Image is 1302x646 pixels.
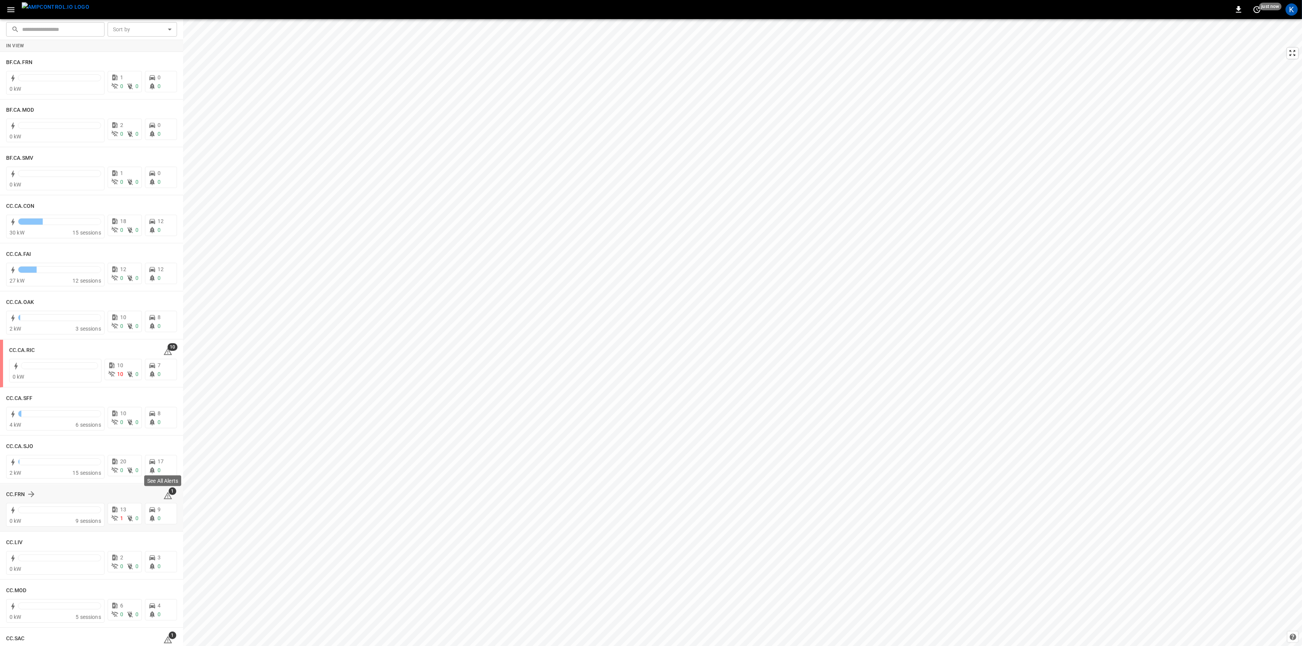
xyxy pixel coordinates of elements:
[120,275,123,281] span: 0
[158,410,161,416] span: 8
[120,218,126,224] span: 18
[135,323,138,329] span: 0
[158,170,161,176] span: 0
[158,218,164,224] span: 12
[135,419,138,425] span: 0
[158,554,161,561] span: 3
[120,611,123,617] span: 0
[6,43,24,48] strong: In View
[135,563,138,569] span: 0
[158,362,161,368] span: 7
[10,422,21,428] span: 4 kW
[135,179,138,185] span: 0
[10,86,21,92] span: 0 kW
[6,635,25,643] h6: CC.SAC
[158,506,161,513] span: 9
[120,323,123,329] span: 0
[135,83,138,89] span: 0
[120,563,123,569] span: 0
[158,179,161,185] span: 0
[120,554,123,561] span: 2
[72,278,101,284] span: 12 sessions
[158,467,161,473] span: 0
[6,250,31,259] h6: CC.CA.FAI
[6,394,32,403] h6: CC.CA.SFF
[10,278,24,284] span: 27 kW
[6,154,33,162] h6: BF.CA.SMV
[158,266,164,272] span: 12
[158,74,161,80] span: 0
[158,227,161,233] span: 0
[147,477,178,485] p: See All Alerts
[158,603,161,609] span: 4
[76,518,101,524] span: 9 sessions
[120,458,126,464] span: 20
[76,614,101,620] span: 5 sessions
[6,298,34,307] h6: CC.CA.OAK
[6,587,27,595] h6: CC.MOD
[120,170,123,176] span: 1
[22,2,89,12] img: ampcontrol.io logo
[158,458,164,464] span: 17
[135,275,138,281] span: 0
[135,227,138,233] span: 0
[120,122,123,128] span: 2
[6,202,34,211] h6: CC.CA.CON
[6,442,33,451] h6: CC.CA.SJO
[120,83,123,89] span: 0
[158,323,161,329] span: 0
[167,343,177,351] span: 10
[169,632,176,639] span: 1
[10,326,21,332] span: 2 kW
[10,518,21,524] span: 0 kW
[135,515,138,521] span: 0
[120,419,123,425] span: 0
[72,230,101,236] span: 15 sessions
[158,419,161,425] span: 0
[120,410,126,416] span: 10
[10,614,21,620] span: 0 kW
[1251,3,1263,16] button: set refresh interval
[120,266,126,272] span: 12
[10,566,21,572] span: 0 kW
[10,182,21,188] span: 0 kW
[120,467,123,473] span: 0
[13,374,24,380] span: 0 kW
[6,58,32,67] h6: BF.CA.FRN
[120,131,123,137] span: 0
[1286,3,1298,16] div: profile-icon
[117,362,123,368] span: 10
[6,490,25,499] h6: CC.FRN
[76,326,101,332] span: 3 sessions
[158,563,161,569] span: 0
[120,227,123,233] span: 0
[158,611,161,617] span: 0
[158,275,161,281] span: 0
[10,470,21,476] span: 2 kW
[120,179,123,185] span: 0
[135,371,138,377] span: 0
[135,611,138,617] span: 0
[10,133,21,140] span: 0 kW
[158,314,161,320] span: 8
[10,230,24,236] span: 30 kW
[158,83,161,89] span: 0
[158,131,161,137] span: 0
[158,515,161,521] span: 0
[6,538,23,547] h6: CC.LIV
[158,122,161,128] span: 0
[120,74,123,80] span: 1
[120,603,123,609] span: 6
[158,371,161,377] span: 0
[6,106,34,114] h6: BF.CA.MOD
[76,422,101,428] span: 6 sessions
[117,371,123,377] span: 10
[9,346,35,355] h6: CC.CA.RIC
[1259,3,1282,10] span: just now
[135,467,138,473] span: 0
[120,314,126,320] span: 10
[120,515,123,521] span: 1
[135,131,138,137] span: 0
[72,470,101,476] span: 15 sessions
[120,506,126,513] span: 13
